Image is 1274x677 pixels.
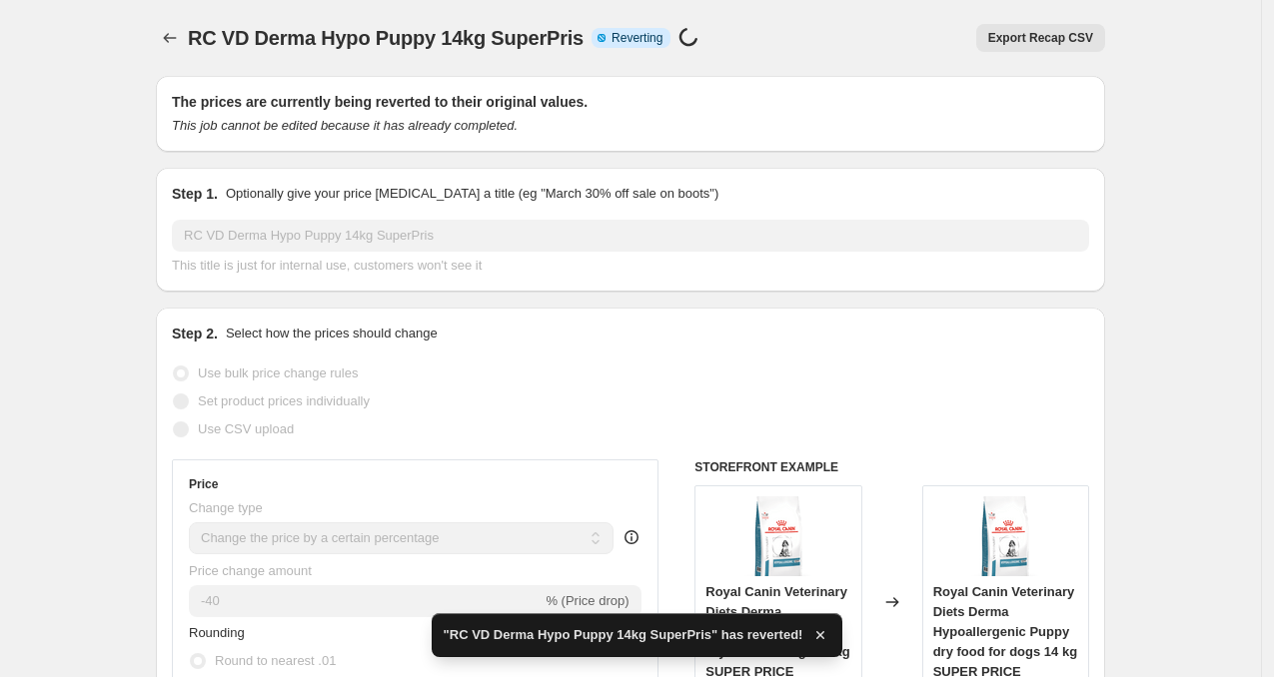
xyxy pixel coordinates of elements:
span: RC VD Derma Hypo Puppy 14kg SuperPris [188,27,584,49]
img: vhn-dermatology-hypoallergenic-puppy-packshot-b1_b333dfbe-6d47-49ea-a8ed-462c8a2cab19_80x.png [965,496,1045,576]
h2: Step 2. [172,324,218,343]
span: Export Recap CSV [988,30,1093,46]
span: Set product prices individually [198,393,370,408]
button: Export Recap CSV [976,24,1105,52]
span: Reverting [612,30,662,46]
h6: STOREFRONT EXAMPLE [694,459,1089,475]
span: Price change amount [189,563,312,578]
span: Use bulk price change rules [198,365,358,380]
span: % (Price drop) [546,593,629,608]
p: Optionally give your price [MEDICAL_DATA] a title (eg "March 30% off sale on boots") [226,184,718,204]
img: vhn-dermatology-hypoallergenic-puppy-packshot-b1_b333dfbe-6d47-49ea-a8ed-462c8a2cab19_80x.png [738,496,818,576]
h2: The prices are currently being reverted to their original values. [172,92,1089,112]
span: This title is just for internal use, customers won't see it [172,258,482,273]
h2: Step 1. [172,184,218,204]
span: Use CSV upload [198,421,294,436]
div: help [622,527,641,547]
input: 30% off holiday sale [172,220,1089,252]
span: "RC VD Derma Hypo Puppy 14kg SuperPris" has reverted! [444,625,803,645]
h3: Price [189,476,218,492]
input: -15 [189,585,542,617]
span: Change type [189,500,263,515]
span: Rounding [189,625,245,640]
i: This job cannot be edited because it has already completed. [172,118,518,133]
p: Select how the prices should change [226,324,438,343]
span: Round to nearest .01 [215,653,336,668]
button: Price change jobs [156,24,184,52]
